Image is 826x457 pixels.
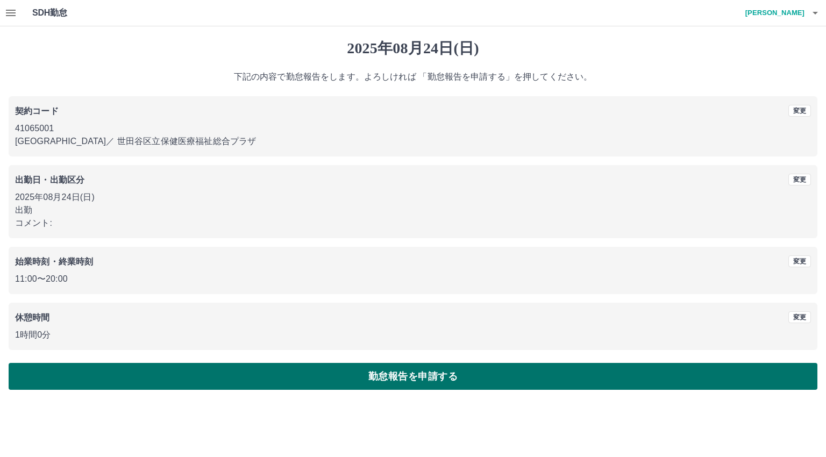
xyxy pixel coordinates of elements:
button: 勤怠報告を申請する [9,363,817,390]
p: 11:00 〜 20:00 [15,273,811,285]
p: [GEOGRAPHIC_DATA] ／ 世田谷区立保健医療福祉総合プラザ [15,135,811,148]
p: 1時間0分 [15,329,811,341]
button: 変更 [788,255,811,267]
p: 下記の内容で勤怠報告をします。よろしければ 「勤怠報告を申請する」を押してください。 [9,70,817,83]
button: 変更 [788,311,811,323]
b: 出勤日・出勤区分 [15,175,84,184]
p: 出勤 [15,204,811,217]
p: 2025年08月24日(日) [15,191,811,204]
h1: 2025年08月24日(日) [9,39,817,58]
b: 始業時刻・終業時刻 [15,257,93,266]
button: 変更 [788,174,811,185]
p: 41065001 [15,122,811,135]
p: コメント: [15,217,811,230]
button: 変更 [788,105,811,117]
b: 休憩時間 [15,313,50,322]
b: 契約コード [15,106,59,116]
